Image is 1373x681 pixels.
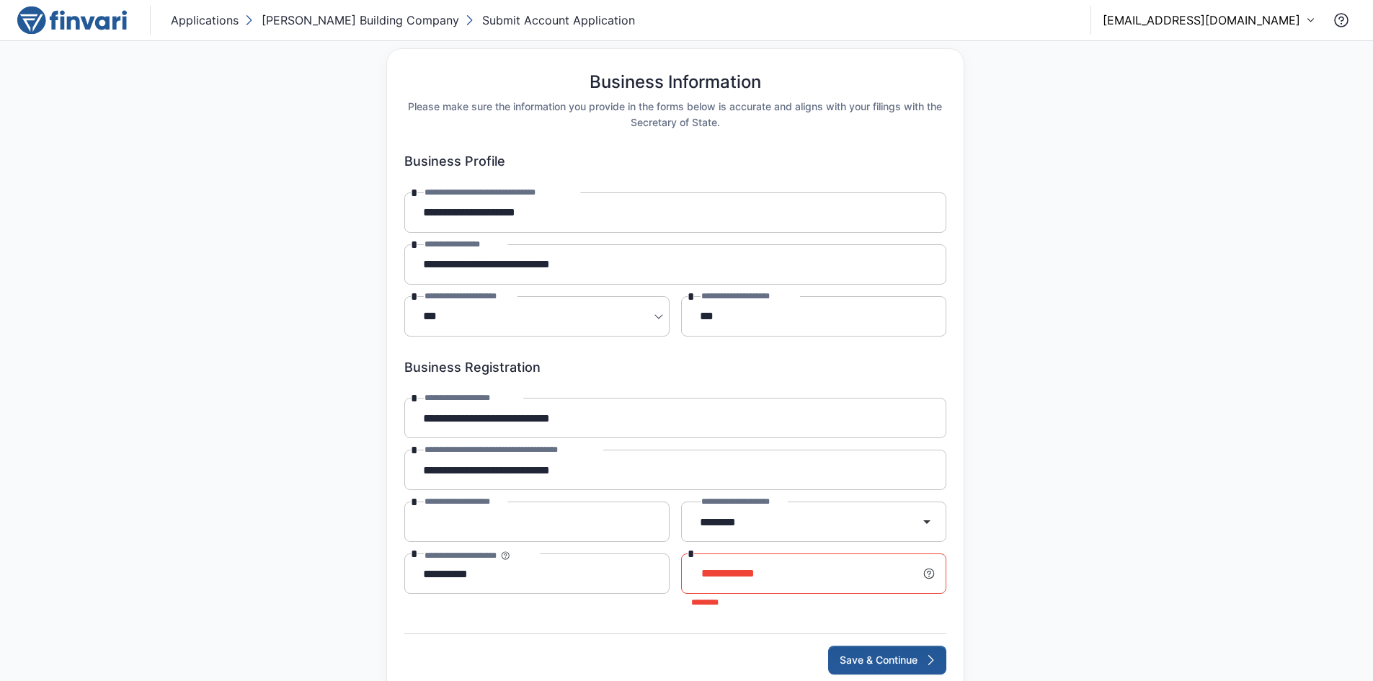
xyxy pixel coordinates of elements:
img: logo [17,6,127,35]
p: [PERSON_NAME] Building Company [262,12,459,29]
h6: Please make sure the information you provide in the forms below is accurate and aligns with your ... [404,99,946,130]
button: [EMAIL_ADDRESS][DOMAIN_NAME] [1103,12,1315,29]
h6: Business Profile [404,153,946,169]
button: [PERSON_NAME] Building Company [241,9,462,32]
button: Contact Support [1327,6,1356,35]
button: Submit Account Application [462,9,638,32]
button: Open [912,507,941,536]
h6: Business Registration [404,360,946,375]
p: [EMAIL_ADDRESS][DOMAIN_NAME] [1103,12,1300,29]
p: Submit Account Application [482,12,635,29]
button: Applications [168,9,241,32]
button: Save & Continue [828,646,946,675]
p: Applications [171,12,239,29]
h5: Business Information [590,72,761,93]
